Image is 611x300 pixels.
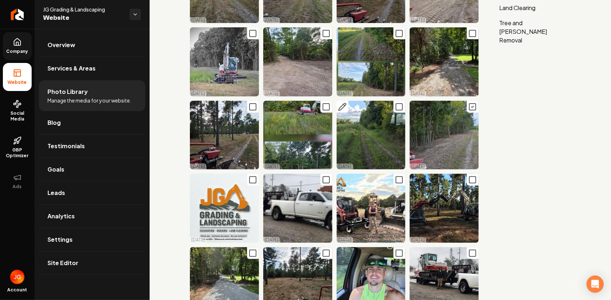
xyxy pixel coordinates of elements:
img: John Glover [10,270,24,284]
img: View from a vehicle in a wooded area, showing tall pines and a gravel path ahead. [190,101,259,170]
button: Tree and [PERSON_NAME] Removal [496,17,571,46]
p: [DATE] [338,17,352,23]
p: [DATE] [191,237,205,243]
img: White RAM truck towing a construction trailer with heavy equipment on a rainy day. [263,174,332,243]
span: Account [8,287,27,293]
span: Social Media [3,110,32,122]
a: Settings [39,228,145,251]
img: JG Grading & Landscaping logo featuring an excavator, emphasizing excavation and land clearing se... [190,174,259,243]
a: Goals [39,158,145,181]
a: Blog [39,111,145,134]
img: Grassy trail through trees under a blue sky with clouds, ideal for nature walks. [337,101,406,170]
p: [DATE] [265,237,278,243]
span: Manage the media for your website. [47,97,131,104]
span: Goals [47,165,64,174]
p: [DATE] [338,237,352,243]
img: JGA Grading & Landscaping team with equipment in a wooded area, promoting community service. [337,174,406,243]
span: Leads [47,188,65,197]
img: Rebolt Logo [11,9,24,20]
img: Scenic dirt path alongside greenery and trees under a clear blue sky. Ideal for hiking and nature... [337,27,406,96]
a: Services & Areas [39,57,145,80]
span: Overview [47,41,75,49]
p: [DATE] [265,164,278,169]
div: Open Intercom Messenger [587,276,604,293]
span: Testimonials [47,142,85,150]
img: Skid steer loader and excavator working together in a forested area for land clearing. [410,174,479,243]
img: ATV path through wooded area with cleared edges and green foliage along the trail. [410,101,479,170]
span: Blog [47,118,61,127]
a: Site Editor [39,251,145,274]
a: Overview [39,33,145,56]
button: Open user button [10,270,24,284]
span: Website [5,79,30,85]
a: Testimonials [39,135,145,158]
span: Photo Library [47,87,88,96]
span: Analytics [47,212,75,221]
p: [DATE] [411,237,425,243]
p: [DATE] [265,91,278,96]
p: [DATE] [411,164,425,169]
p: [DATE] [338,164,352,169]
a: GBP Optimizer [3,131,32,164]
p: [DATE] [191,164,205,169]
p: [DATE] [191,91,205,96]
span: Ads [10,184,25,190]
p: [DATE] [265,17,278,23]
span: JG Grading & Landscaping [43,6,124,13]
span: Services & Areas [47,64,96,73]
button: Ads [3,167,32,195]
a: Social Media [3,94,32,128]
a: Company [3,32,32,60]
p: [DATE] [338,91,352,96]
button: Land Clearing [496,2,571,14]
img: Dirt path through a wooded area with tire tracks and lush green trees surrounding it. [263,27,332,96]
span: Site Editor [47,259,78,267]
a: Leads [39,181,145,204]
a: Analytics [39,205,145,228]
p: [DATE] [411,17,425,23]
p: [DATE] [411,91,425,96]
img: Gravel driveway surrounded by trees leading to a grassy area. [410,27,479,96]
img: Excavator on a clearing site surrounded by trees, ready for land development. [190,27,259,96]
span: Settings [47,235,73,244]
img: Mini excavator on a grassy field surrounded by trees, showcasing landscaping work. [263,101,332,170]
p: [DATE] [191,17,205,23]
span: Website [43,13,124,23]
span: GBP Optimizer [3,147,32,159]
span: Company [4,49,31,54]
